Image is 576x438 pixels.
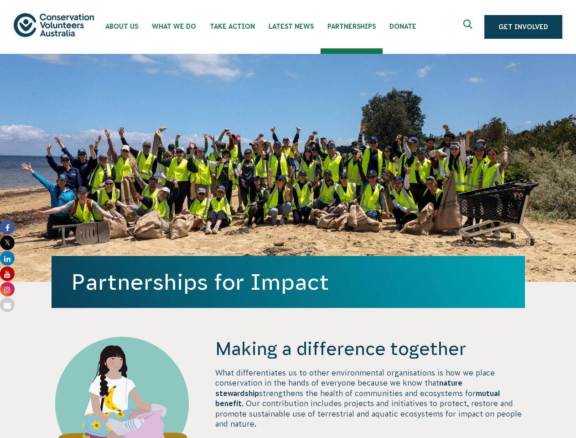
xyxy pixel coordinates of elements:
[458,16,480,38] button: Expand search box Close search box
[105,23,138,30] span: About Us
[215,337,524,360] h4: Making a difference together
[14,13,94,36] img: logo.svg
[215,379,462,397] strong: nature stewardship
[210,23,255,30] span: Take Action
[327,23,376,30] span: Partnerships
[484,15,562,39] a: Get Involved
[269,23,314,30] span: Latest News
[389,23,416,30] span: Donate
[215,368,524,429] p: What differentiates us to other environmental organisations is how we place conservation in the h...
[72,270,505,294] h1: Partnerships for Impact
[463,20,475,34] span: Expand search box
[152,23,196,30] span: What We Do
